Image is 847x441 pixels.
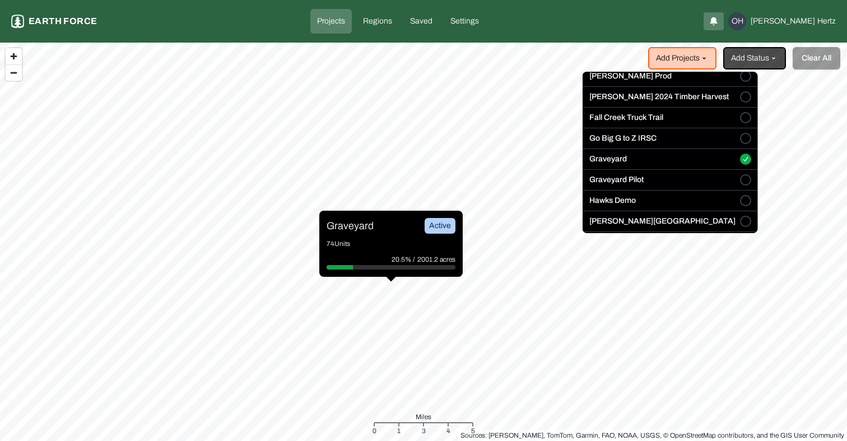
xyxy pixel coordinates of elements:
div: Add Projects [583,72,758,233]
label: [PERSON_NAME][GEOGRAPHIC_DATA] [589,216,736,227]
div: Sources: [PERSON_NAME], TomTom, Garmin, FAO, NOAA, USGS, © OpenStreetMap contributors, and the GI... [460,430,844,441]
label: [PERSON_NAME] 2024 Timber Harvest [589,91,729,103]
label: Graveyard Pilot [589,174,644,185]
label: Fall Creek Truck Trail [589,112,663,123]
label: Graveyard [589,154,627,165]
label: [PERSON_NAME] Prod [589,71,672,82]
button: Zoom out [6,64,22,81]
button: Zoom in [6,48,22,64]
label: Hawks Demo [589,195,636,206]
label: Go Big G to Z IRSC [589,133,657,144]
